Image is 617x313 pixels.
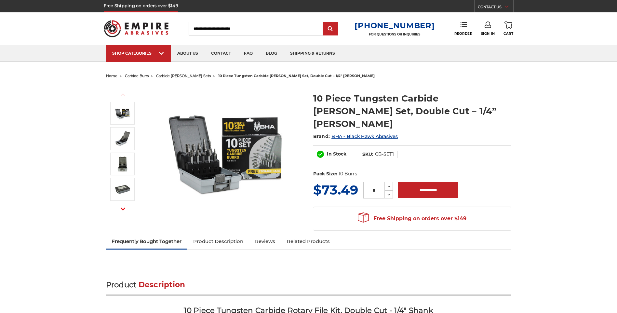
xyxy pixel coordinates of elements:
[503,32,513,36] span: Cart
[162,85,292,215] img: BHA Carbide Burr 10 Piece Set, Double Cut with 1/4" Shanks
[106,74,117,78] a: home
[339,170,357,177] dd: 10 Burrs
[313,92,511,130] h1: 10 Piece Tungsten Carbide [PERSON_NAME] Set, Double Cut – 1/4” [PERSON_NAME]
[114,156,131,172] img: carbide bit pack
[355,21,435,30] a: [PHONE_NUMBER]
[115,202,131,216] button: Next
[375,151,394,158] dd: CB-SET1
[104,16,169,41] img: Empire Abrasives
[139,280,185,289] span: Description
[313,170,337,177] dt: Pack Size:
[237,45,259,62] a: faq
[187,234,249,249] a: Product Description
[114,105,131,121] img: BHA Carbide Burr 10 Piece Set, Double Cut with 1/4" Shanks
[114,130,131,147] img: 10 piece tungsten carbide double cut burr kit
[324,22,337,35] input: Submit
[114,181,131,197] img: burs for metal grinding pack
[156,74,211,78] a: carbide [PERSON_NAME] sets
[112,51,164,56] div: SHOP CATEGORIES
[454,32,472,36] span: Reorder
[249,234,281,249] a: Reviews
[481,32,495,36] span: Sign In
[115,88,131,102] button: Previous
[331,133,398,139] a: BHA - Black Hawk Abrasives
[355,32,435,36] p: FOR QUESTIONS OR INQUIRIES
[171,45,205,62] a: about us
[218,74,375,78] span: 10 piece tungsten carbide [PERSON_NAME] set, double cut – 1/4” [PERSON_NAME]
[327,151,346,157] span: In Stock
[358,212,466,225] span: Free Shipping on orders over $149
[503,21,513,36] a: Cart
[106,280,137,289] span: Product
[454,21,472,35] a: Reorder
[205,45,237,62] a: contact
[125,74,149,78] a: carbide burrs
[284,45,342,62] a: shipping & returns
[313,133,330,139] span: Brand:
[313,182,358,198] span: $73.49
[362,151,373,158] dt: SKU:
[281,234,336,249] a: Related Products
[478,3,513,12] a: CONTACT US
[106,234,188,249] a: Frequently Bought Together
[259,45,284,62] a: blog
